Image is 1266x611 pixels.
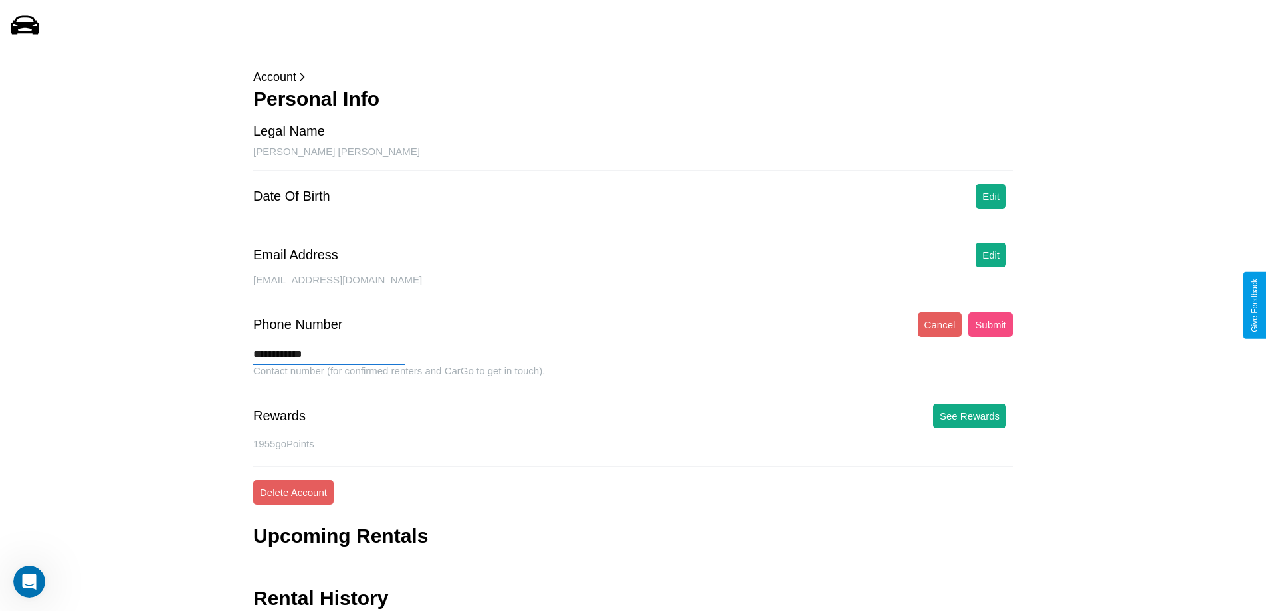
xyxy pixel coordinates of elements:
[253,66,1013,88] p: Account
[253,247,338,263] div: Email Address
[253,480,334,505] button: Delete Account
[253,365,1013,390] div: Contact number (for confirmed renters and CarGo to get in touch).
[253,435,1013,453] p: 1955 goPoints
[13,566,45,598] iframe: Intercom live chat
[933,404,1006,428] button: See Rewards
[253,317,343,332] div: Phone Number
[253,124,325,139] div: Legal Name
[253,408,306,424] div: Rewards
[976,184,1006,209] button: Edit
[253,189,330,204] div: Date Of Birth
[976,243,1006,267] button: Edit
[968,312,1013,337] button: Submit
[253,274,1013,299] div: [EMAIL_ADDRESS][DOMAIN_NAME]
[918,312,962,337] button: Cancel
[253,146,1013,171] div: [PERSON_NAME] [PERSON_NAME]
[253,587,388,610] h3: Rental History
[253,525,428,547] h3: Upcoming Rentals
[253,88,1013,110] h3: Personal Info
[1250,279,1259,332] div: Give Feedback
